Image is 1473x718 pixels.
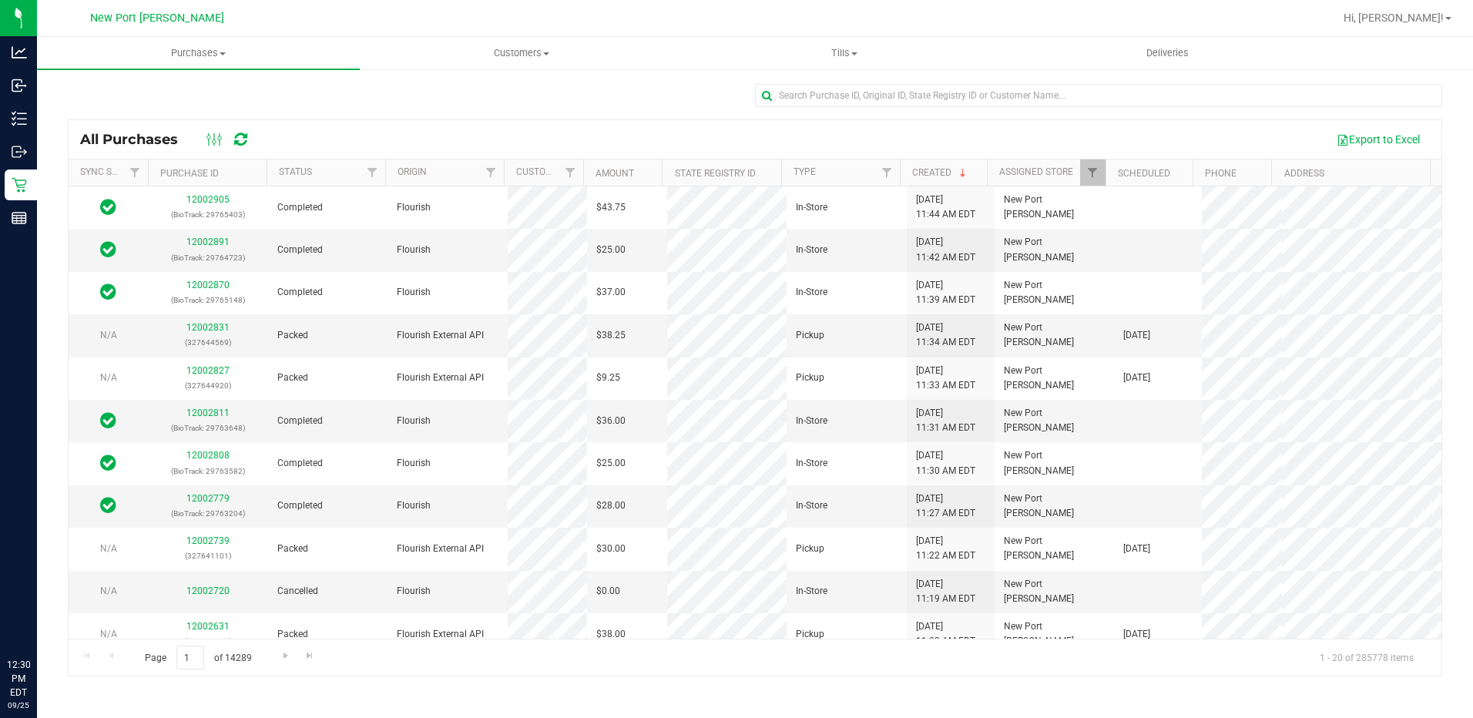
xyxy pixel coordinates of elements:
[158,506,259,521] p: (BioTrack: 29763204)
[596,200,626,215] span: $43.75
[158,378,259,393] p: (327644920)
[277,243,323,257] span: Completed
[100,330,117,341] span: N/A
[796,456,827,471] span: In-Store
[684,46,1005,60] span: Tills
[80,131,193,148] span: All Purchases
[1004,320,1105,350] span: New Port [PERSON_NAME]
[12,144,27,159] inline-svg: Outbound
[596,414,626,428] span: $36.00
[15,595,62,641] iframe: Resource center
[186,237,230,247] a: 12002891
[100,495,116,516] span: In Sync
[397,328,484,343] span: Flourish External API
[12,210,27,226] inline-svg: Reports
[122,159,148,186] a: Filter
[158,464,259,478] p: (BioTrack: 29763582)
[158,549,259,563] p: (327641101)
[397,285,431,300] span: Flourish
[90,12,224,25] span: New Port [PERSON_NAME]
[916,193,975,222] span: [DATE] 11:44 AM EDT
[12,45,27,60] inline-svg: Analytics
[100,629,117,639] span: N/A
[1307,646,1426,669] span: 1 - 20 of 285778 items
[100,410,116,431] span: In Sync
[100,196,116,218] span: In Sync
[100,543,117,554] span: N/A
[1123,627,1150,642] span: [DATE]
[1006,37,1329,69] a: Deliveries
[186,280,230,290] a: 12002870
[596,542,626,556] span: $30.00
[596,627,626,642] span: $38.00
[796,498,827,513] span: In-Store
[1004,364,1105,393] span: New Port [PERSON_NAME]
[596,168,634,179] a: Amount
[299,646,321,666] a: Go to the last page
[100,372,117,383] span: N/A
[1004,534,1105,563] span: New Port [PERSON_NAME]
[186,621,230,632] a: 12002631
[274,646,297,666] a: Go to the next page
[916,448,975,478] span: [DATE] 11:30 AM EDT
[7,658,30,700] p: 12:30 PM EDT
[1004,235,1105,264] span: New Port [PERSON_NAME]
[277,200,323,215] span: Completed
[186,408,230,418] a: 12002811
[277,498,323,513] span: Completed
[397,414,431,428] span: Flourish
[360,159,385,186] a: Filter
[796,371,824,385] span: Pickup
[596,285,626,300] span: $37.00
[397,371,484,385] span: Flourish External API
[186,194,230,205] a: 12002905
[796,414,827,428] span: In-Store
[916,320,975,350] span: [DATE] 11:34 AM EDT
[912,167,969,178] a: Created
[478,159,504,186] a: Filter
[596,371,620,385] span: $9.25
[916,235,975,264] span: [DATE] 11:42 AM EDT
[277,371,308,385] span: Packed
[158,634,259,649] p: (327635858)
[277,328,308,343] span: Packed
[132,646,264,669] span: Page of 14289
[1004,406,1105,435] span: New Port [PERSON_NAME]
[158,207,259,222] p: (BioTrack: 29765403)
[12,177,27,193] inline-svg: Retail
[675,168,756,179] a: State Registry ID
[186,322,230,333] a: 12002831
[277,285,323,300] span: Completed
[1205,168,1236,179] a: Phone
[596,584,620,599] span: $0.00
[1004,619,1105,649] span: New Port [PERSON_NAME]
[37,46,360,60] span: Purchases
[397,243,431,257] span: Flourish
[12,78,27,93] inline-svg: Inbound
[12,111,27,126] inline-svg: Inventory
[186,585,230,596] a: 12002720
[1123,371,1150,385] span: [DATE]
[1327,126,1430,153] button: Export to Excel
[916,406,975,435] span: [DATE] 11:31 AM EDT
[186,535,230,546] a: 12002739
[277,627,308,642] span: Packed
[1004,448,1105,478] span: New Port [PERSON_NAME]
[596,456,626,471] span: $25.00
[360,37,683,69] a: Customers
[100,239,116,260] span: In Sync
[277,542,308,556] span: Packed
[796,328,824,343] span: Pickup
[796,200,827,215] span: In-Store
[596,328,626,343] span: $38.25
[397,542,484,556] span: Flourish External API
[158,335,259,350] p: (327644569)
[596,498,626,513] span: $28.00
[1004,577,1105,606] span: New Port [PERSON_NAME]
[596,243,626,257] span: $25.00
[277,584,318,599] span: Cancelled
[397,456,431,471] span: Flourish
[361,46,682,60] span: Customers
[279,166,312,177] a: Status
[516,166,564,177] a: Customer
